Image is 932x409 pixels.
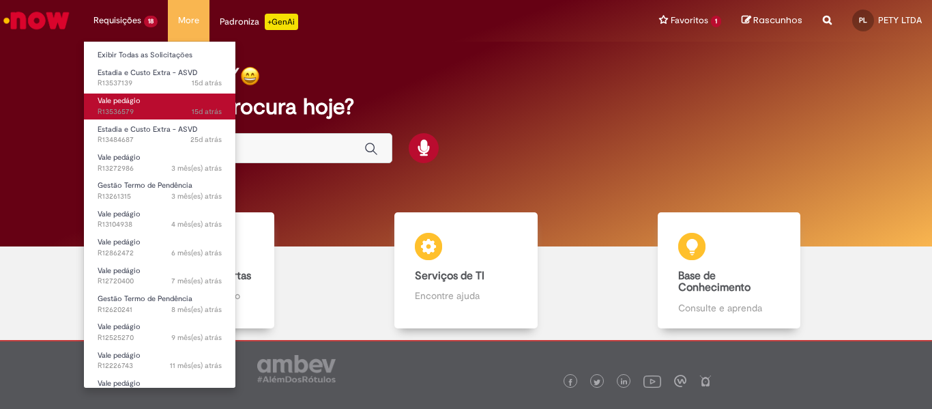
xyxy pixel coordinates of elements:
[753,14,802,27] span: Rascunhos
[171,248,222,258] span: 6 mês(es) atrás
[98,219,222,230] span: R13104938
[84,376,235,401] a: Aberto R12140768 : Vale pedágio
[97,95,835,119] h2: O que você procura hoje?
[98,350,141,361] span: Vale pedágio
[84,320,235,345] a: Aberto R12525270 : Vale pedágio
[674,375,686,387] img: logo_footer_workplace.png
[192,78,222,88] time: 15/09/2025 17:14:16
[643,372,661,390] img: logo_footer_youtube.png
[98,152,141,163] span: Vale pedágio
[98,180,192,191] span: Gestão Termo de Pendência
[72,212,334,328] a: Catálogo de Ofertas Abra uma solicitação
[98,266,141,276] span: Vale pedágio
[171,191,222,201] span: 3 mês(es) atrás
[170,361,222,371] time: 05/11/2024 15:35:42
[83,41,236,389] ul: Requisições
[98,135,222,145] span: R13484687
[98,333,222,343] span: R12525270
[98,78,222,89] span: R13537139
[84,235,235,260] a: Aberto R12862472 : Vale pedágio
[567,379,574,386] img: logo_footer_facebook.png
[84,48,235,63] a: Exibir Todas as Solicitações
[98,248,222,259] span: R12862472
[594,379,600,386] img: logo_footer_twitter.png
[190,135,222,145] span: 25d atrás
[220,14,298,30] div: Padroniza
[171,163,222,173] time: 10/07/2025 10:50:11
[98,107,222,117] span: R13536579
[878,14,922,26] span: PETY LTDA
[192,107,222,117] time: 15/09/2025 15:42:16
[84,150,235,175] a: Aberto R13272986 : Vale pedágio
[171,191,222,201] time: 08/07/2025 12:11:00
[334,212,597,328] a: Serviços de TI Encontre ajuda
[98,322,141,332] span: Vale pedágio
[98,68,198,78] span: Estadia e Custo Extra - ASVD
[859,16,867,25] span: PL
[171,333,222,343] time: 13/01/2025 13:40:07
[170,361,222,371] span: 11 mês(es) atrás
[171,163,222,173] span: 3 mês(es) atrás
[84,94,235,119] a: Aberto R13536579 : Vale pedágio
[415,269,484,283] b: Serviços de TI
[84,207,235,232] a: Aberto R13104938 : Vale pedágio
[98,124,198,135] span: Estadia e Custo Extra - ASVD
[415,289,517,302] p: Encontre ajuda
[678,301,781,315] p: Consulte e aprenda
[699,375,712,387] img: logo_footer_naosei.png
[257,355,336,382] img: logo_footer_ambev_rotulo_gray.png
[742,14,802,27] a: Rascunhos
[171,276,222,286] time: 24/02/2025 15:38:19
[190,135,222,145] time: 05/09/2025 12:39:21
[98,163,222,174] span: R13272986
[93,14,141,27] span: Requisições
[98,361,222,371] span: R12226743
[192,78,222,88] span: 15d atrás
[98,209,141,219] span: Vale pedágio
[171,219,222,229] span: 4 mês(es) atrás
[84,264,235,289] a: Aberto R12720400 : Vale pedágio
[171,305,222,315] time: 07/02/2025 09:48:40
[240,66,260,86] img: happy-face.png
[98,191,222,202] span: R13261315
[84,292,235,317] a: Aberto R12620241 : Gestão Termo de Pendência
[711,16,721,27] span: 1
[98,96,141,106] span: Vale pedágio
[84,178,235,203] a: Aberto R13261315 : Gestão Termo de Pendência
[192,107,222,117] span: 15d atrás
[171,248,222,258] time: 27/03/2025 16:18:07
[144,16,158,27] span: 18
[84,348,235,373] a: Aberto R12226743 : Vale pedágio
[152,269,251,283] b: Catálogo de Ofertas
[98,378,141,389] span: Vale pedágio
[265,14,298,30] p: +GenAi
[621,378,628,386] img: logo_footer_linkedin.png
[98,305,222,315] span: R12620241
[84,66,235,91] a: Aberto R13537139 : Estadia e Custo Extra - ASVD
[98,237,141,247] span: Vale pedágio
[98,294,192,304] span: Gestão Termo de Pendência
[598,212,860,328] a: Base de Conhecimento Consulte e aprenda
[171,305,222,315] span: 8 mês(es) atrás
[84,122,235,147] a: Aberto R13484687 : Estadia e Custo Extra - ASVD
[178,14,199,27] span: More
[171,219,222,229] time: 28/05/2025 11:57:54
[171,276,222,286] span: 7 mês(es) atrás
[171,333,222,343] span: 9 mês(es) atrás
[671,14,708,27] span: Favoritos
[678,269,751,295] b: Base de Conhecimento
[1,7,72,34] img: ServiceNow
[98,276,222,287] span: R12720400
